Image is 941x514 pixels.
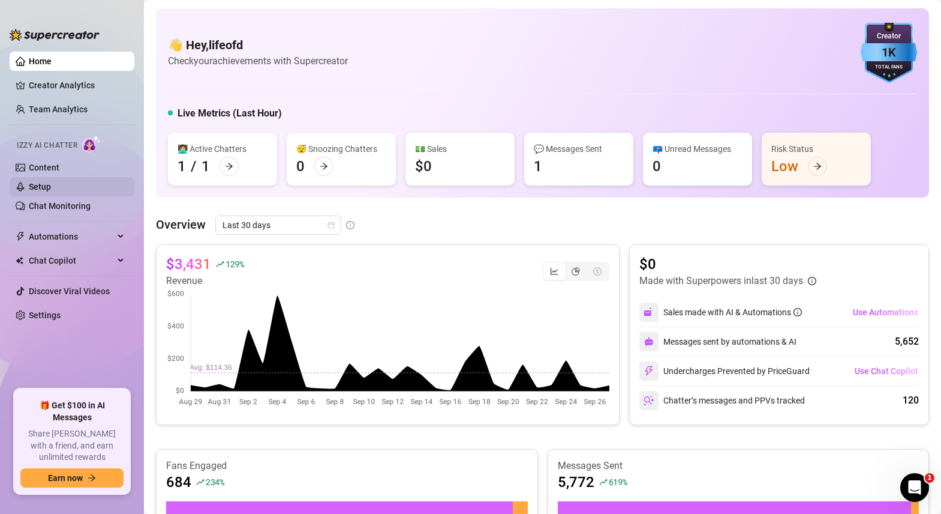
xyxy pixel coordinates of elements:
div: 💵 Sales [415,142,505,156]
div: 5,652 [895,334,919,349]
a: Discover Viral Videos [29,286,110,296]
article: Check your achievements with Supercreator [168,53,348,68]
div: segmented control [542,262,609,281]
span: arrow-right [320,162,328,171]
a: Chat Monitoring [29,201,91,211]
span: 129 % [226,258,244,270]
button: Use Automations [852,303,919,322]
a: Setup [29,182,51,192]
div: Undercharges Prevented by PriceGuard [639,361,810,381]
span: line-chart [550,267,558,276]
span: pie-chart [572,267,580,276]
div: Total Fans [861,64,917,71]
span: arrow-right [225,162,233,171]
span: Automations [29,227,114,246]
article: $3,431 [166,255,211,274]
div: 0 [296,157,305,176]
article: Fans Engaged [166,459,528,473]
div: 1 [202,157,210,176]
a: Content [29,163,59,172]
article: 684 [166,473,191,492]
a: Home [29,56,52,66]
span: Chat Copilot [29,251,114,270]
div: 😴 Snoozing Chatters [296,142,386,156]
article: Overview [156,216,206,234]
span: Izzy AI Chatter [17,140,77,151]
article: $0 [639,255,816,274]
div: Chatter’s messages and PPVs tracked [639,391,805,410]
span: thunderbolt [16,232,25,241]
div: 1 [534,157,542,176]
span: rise [599,478,608,486]
button: Use Chat Copilot [854,361,919,381]
span: rise [196,478,205,486]
span: Use Chat Copilot [855,366,918,376]
iframe: Intercom live chat [900,473,929,502]
div: 👩‍💻 Active Chatters [178,142,267,156]
span: 1 [925,473,934,483]
h4: 👋 Hey, lifeofd [168,37,348,53]
div: 💬 Messages Sent [534,142,624,156]
article: Messages Sent [558,459,919,473]
img: logo-BBDzfeDw.svg [10,29,100,41]
div: Sales made with AI & Automations [663,306,802,319]
span: 619 % [609,476,627,488]
span: arrow-right [88,474,96,482]
span: Use Automations [853,307,918,317]
span: info-circle [346,221,354,229]
span: rise [216,260,224,268]
span: Last 30 days [223,216,334,234]
img: svg%3e [644,395,654,406]
div: $0 [415,157,432,176]
img: svg%3e [644,307,654,318]
a: Settings [29,310,61,320]
span: 234 % [206,476,224,488]
div: 120 [903,393,919,408]
span: info-circle [793,308,802,316]
article: 5,772 [558,473,594,492]
h5: Live Metrics (Last Hour) [178,106,282,121]
div: 1 [178,157,186,176]
span: dollar-circle [593,267,602,276]
img: AI Chatter [82,135,101,153]
span: info-circle [808,277,816,285]
div: 📪 Unread Messages [653,142,742,156]
div: 0 [653,157,661,176]
span: Share [PERSON_NAME] with a friend, and earn unlimited rewards [20,428,124,464]
div: Risk Status [771,142,861,156]
span: arrow-right [813,162,822,171]
img: svg%3e [644,366,654,376]
span: calendar [327,222,335,229]
img: svg%3e [644,337,654,346]
article: Made with Superpowers in last 30 days [639,274,803,288]
img: Chat Copilot [16,256,23,265]
img: blue-badge-DgoSNQY1.svg [861,23,917,83]
div: Creator [861,31,917,42]
article: Revenue [166,274,244,288]
a: Team Analytics [29,104,88,114]
div: Messages sent by automations & AI [639,332,796,351]
span: Earn now [48,473,83,483]
button: Earn nowarrow-right [20,468,124,488]
a: Creator Analytics [29,76,125,95]
div: 1K [861,43,917,62]
span: 🎁 Get $100 in AI Messages [20,400,124,423]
